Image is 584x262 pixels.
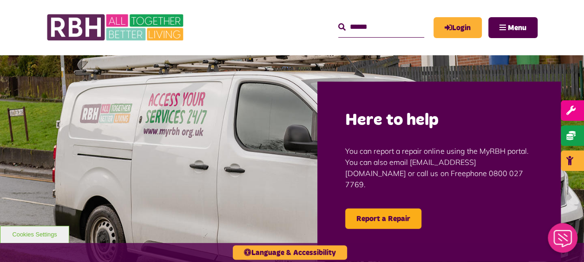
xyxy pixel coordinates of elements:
button: Navigation [488,17,538,38]
a: Report a Repair [345,208,421,229]
iframe: Netcall Web Assistant for live chat [542,220,584,262]
button: Language & Accessibility [233,245,347,260]
a: MyRBH [433,17,482,38]
h2: Here to help [345,110,533,131]
img: RBH [46,9,186,46]
input: Search [338,17,424,37]
p: You can report a repair online using the MyRBH portal. You can also email [EMAIL_ADDRESS][DOMAIN_... [345,131,533,203]
span: Menu [508,24,526,32]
